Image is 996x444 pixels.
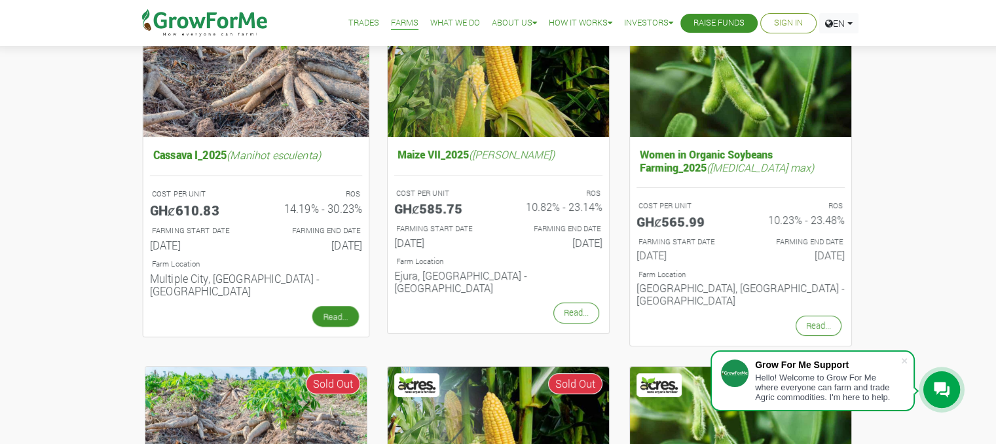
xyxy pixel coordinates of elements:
[752,236,843,248] p: FARMING END DATE
[693,16,745,30] a: Raise Funds
[636,282,845,306] h6: [GEOGRAPHIC_DATA], [GEOGRAPHIC_DATA] - [GEOGRAPHIC_DATA]
[750,213,845,226] h6: 10.23% - 23.48%
[636,249,731,261] h6: [DATE]
[508,200,602,213] h6: 10.82% - 23.14%
[151,188,244,199] p: COST PER UNIT
[149,271,361,297] h6: Multiple City, [GEOGRAPHIC_DATA] - [GEOGRAPHIC_DATA]
[752,200,843,212] p: ROS
[774,16,803,30] a: Sign In
[707,160,814,174] i: ([MEDICAL_DATA] max)
[553,303,599,323] a: Read...
[306,373,360,394] span: Sold Out
[750,249,845,261] h6: [DATE]
[268,188,360,199] p: ROS
[149,238,246,251] h6: [DATE]
[394,269,602,294] h6: Ejura, [GEOGRAPHIC_DATA] - [GEOGRAPHIC_DATA]
[636,145,845,176] h5: Women in Organic Soybeans Farming_2025
[149,145,361,164] h5: Cassava I_2025
[268,225,360,236] p: FARMING END DATE
[430,16,480,30] a: What We Do
[396,188,487,199] p: COST PER UNIT
[638,200,729,212] p: COST PER UNIT
[396,223,487,234] p: FARMING START DATE
[755,373,900,402] div: Hello! Welcome to Grow For Me where everyone can farm and trade Agric commodities. I'm here to help.
[394,236,489,249] h6: [DATE]
[227,147,321,161] i: (Manihot esculenta)
[636,213,731,229] h5: GHȼ565.99
[266,238,362,251] h6: [DATE]
[396,256,600,267] p: Location of Farm
[492,16,537,30] a: About Us
[396,375,438,395] img: Acres Nano
[638,375,680,395] img: Acres Nano
[755,360,900,370] div: Grow For Me Support
[151,258,360,269] p: Location of Farm
[266,202,362,215] h6: 14.19% - 30.23%
[149,202,246,217] h5: GHȼ610.83
[624,16,673,30] a: Investors
[549,16,612,30] a: How it Works
[510,223,600,234] p: FARMING END DATE
[348,16,379,30] a: Trades
[312,306,358,327] a: Read...
[394,200,489,216] h5: GHȼ585.75
[508,236,602,249] h6: [DATE]
[548,373,602,394] span: Sold Out
[394,145,602,164] h5: Maize VII_2025
[638,236,729,248] p: FARMING START DATE
[796,316,841,336] a: Read...
[510,188,600,199] p: ROS
[391,16,418,30] a: Farms
[151,225,244,236] p: FARMING START DATE
[819,13,858,33] a: EN
[638,269,843,280] p: Location of Farm
[469,147,555,161] i: ([PERSON_NAME])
